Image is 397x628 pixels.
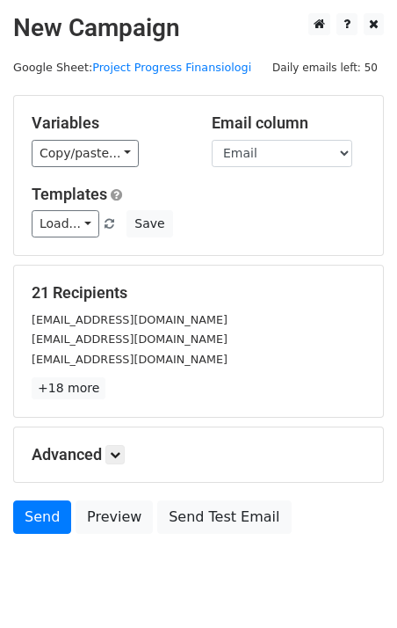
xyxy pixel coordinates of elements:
[32,332,227,346] small: [EMAIL_ADDRESS][DOMAIN_NAME]
[32,140,139,167] a: Copy/paste...
[32,313,227,326] small: [EMAIL_ADDRESS][DOMAIN_NAME]
[157,500,291,534] a: Send Test Email
[32,113,185,133] h5: Variables
[13,500,71,534] a: Send
[32,377,105,399] a: +18 more
[92,61,251,74] a: Project Progress Finansiologi
[13,13,384,43] h2: New Campaign
[266,58,384,77] span: Daily emails left: 50
[212,113,365,133] h5: Email column
[126,210,172,237] button: Save
[309,544,397,628] iframe: Chat Widget
[32,185,107,203] a: Templates
[266,61,384,74] a: Daily emails left: 50
[32,445,365,464] h5: Advanced
[32,283,365,303] h5: 21 Recipients
[32,210,99,237] a: Load...
[13,61,251,74] small: Google Sheet:
[76,500,153,534] a: Preview
[32,353,227,366] small: [EMAIL_ADDRESS][DOMAIN_NAME]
